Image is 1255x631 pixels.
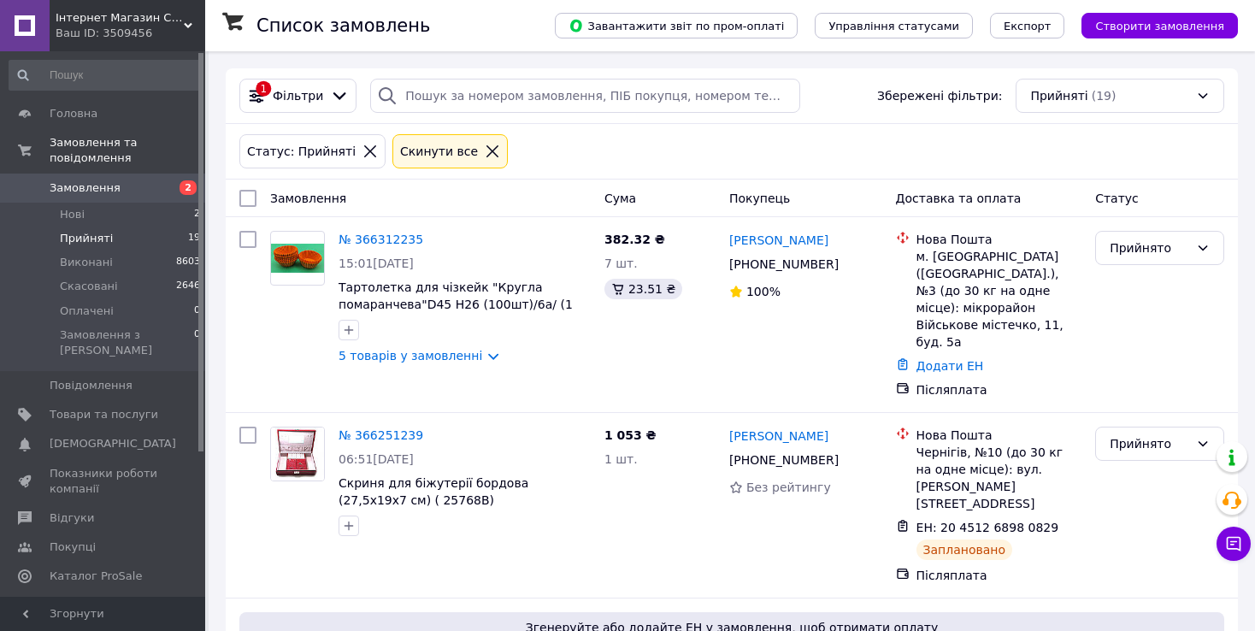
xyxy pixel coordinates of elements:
span: Покупець [729,192,790,205]
span: Фільтри [273,87,323,104]
span: 382.32 ₴ [604,233,665,246]
button: Управління статусами [815,13,973,38]
span: Прийняті [60,231,113,246]
span: Показники роботи компанії [50,466,158,497]
span: Товари та послуги [50,407,158,422]
a: № 366312235 [339,233,423,246]
div: Післяплата [916,567,1082,584]
span: Інтернет Магазин Світ Подарунків [56,10,184,26]
div: Нова Пошта [916,231,1082,248]
span: Повідомлення [50,378,133,393]
input: Пошук [9,60,202,91]
span: Каталог ProSale [50,569,142,584]
div: Статус: Прийняті [244,142,359,161]
button: Експорт [990,13,1065,38]
span: Експорт [1004,20,1052,32]
a: Створити замовлення [1064,18,1238,32]
span: Без рейтингу [746,481,831,494]
span: Доставка та оплата [896,192,1022,205]
span: 19 [188,231,200,246]
span: Управління статусами [828,20,959,32]
span: 0 [194,304,200,319]
span: 1 шт. [604,452,638,466]
div: [PHONE_NUMBER] [726,448,842,472]
a: [PERSON_NAME] [729,428,828,445]
a: Фото товару [270,427,325,481]
img: Фото товару [271,244,324,273]
div: 23.51 ₴ [604,279,682,299]
h1: Список замовлень [256,15,430,36]
span: 2646 [176,279,200,294]
input: Пошук за номером замовлення, ПІБ покупця, номером телефону, Email, номером накладної [370,79,800,113]
span: Скасовані [60,279,118,294]
div: Ваш ID: 3509456 [56,26,205,41]
span: Статус [1095,192,1139,205]
span: 7 шт. [604,257,638,270]
span: 2 [180,180,197,195]
button: Чат з покупцем [1217,527,1251,561]
span: 15:01[DATE] [339,257,414,270]
span: Нові [60,207,85,222]
div: Прийнято [1110,434,1189,453]
a: Тартолетка для чізкейк "Кругла помаранчева"D45 H26 (100шт)/6а/ (1 уп.) [339,280,573,328]
a: № 366251239 [339,428,423,442]
span: Замовлення та повідомлення [50,135,205,166]
span: Замовлення з [PERSON_NAME] [60,327,194,358]
div: Прийнято [1110,239,1189,257]
span: 0 [194,327,200,358]
span: Прийняті [1030,87,1087,104]
span: Виконані [60,255,113,270]
span: Покупці [50,540,96,555]
div: Нова Пошта [916,427,1082,444]
span: 100% [746,285,781,298]
span: Оплачені [60,304,114,319]
span: 1 053 ₴ [604,428,657,442]
a: [PERSON_NAME] [729,232,828,249]
span: Cума [604,192,636,205]
span: 06:51[DATE] [339,452,414,466]
div: Чернігів, №10 (до 30 кг на одне місце): вул. [PERSON_NAME][STREET_ADDRESS] [916,444,1082,512]
span: Замовлення [50,180,121,196]
span: Створити замовлення [1095,20,1224,32]
a: 5 товарів у замовленні [339,349,482,363]
div: Cкинути все [397,142,481,161]
a: Фото товару [270,231,325,286]
button: Створити замовлення [1081,13,1238,38]
span: (19) [1092,89,1117,103]
button: Завантажити звіт по пром-оплаті [555,13,798,38]
a: Додати ЕН [916,359,984,373]
span: Завантажити звіт по пром-оплаті [569,18,784,33]
div: Заплановано [916,540,1013,560]
span: ЕН: 20 4512 6898 0829 [916,521,1059,534]
span: Головна [50,106,97,121]
div: Післяплата [916,381,1082,398]
a: Скриня для біжутерії бордова (27,5х19х7 см) ( 25768B) [339,476,528,507]
div: м. [GEOGRAPHIC_DATA] ([GEOGRAPHIC_DATA].), №3 (до 30 кг на одне місце): мікрорайон Військове міст... [916,248,1082,351]
img: Фото товару [271,428,324,481]
span: 2 [194,207,200,222]
span: Замовлення [270,192,346,205]
div: [PHONE_NUMBER] [726,252,842,276]
span: [DEMOGRAPHIC_DATA] [50,436,176,451]
span: Збережені фільтри: [877,87,1002,104]
span: Відгуки [50,510,94,526]
span: 8603 [176,255,200,270]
